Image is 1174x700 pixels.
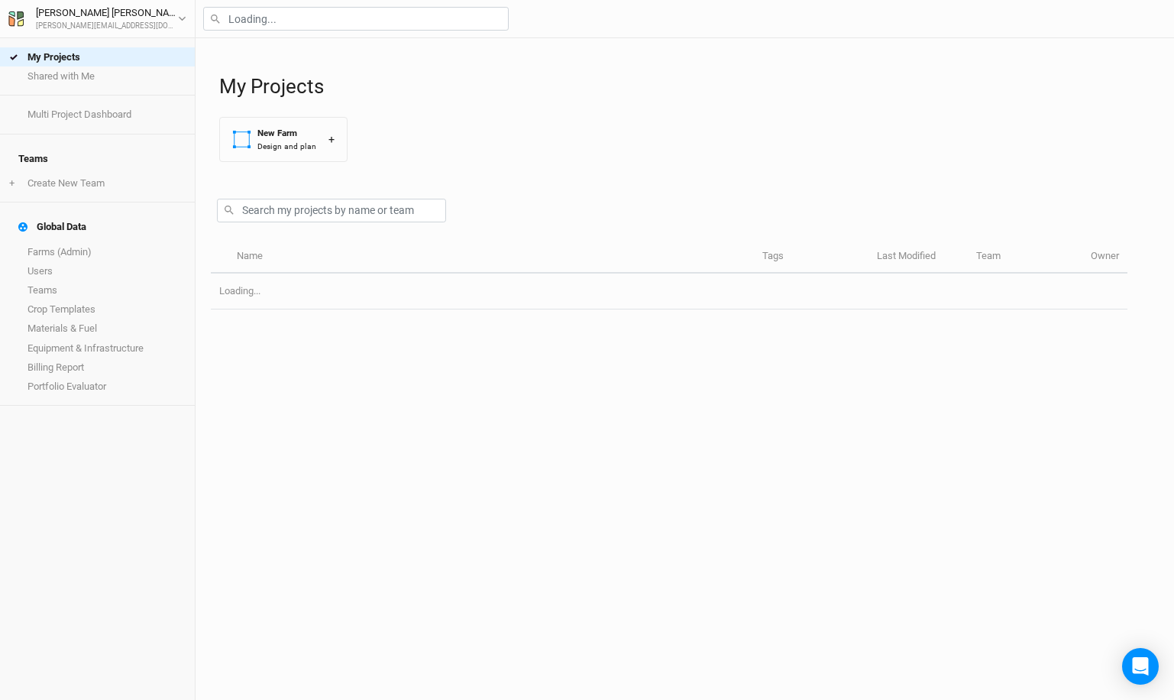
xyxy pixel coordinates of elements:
button: [PERSON_NAME] [PERSON_NAME][PERSON_NAME][EMAIL_ADDRESS][DOMAIN_NAME] [8,5,187,32]
th: Name [228,241,753,274]
span: + [9,177,15,190]
th: Last Modified [868,241,968,274]
th: Owner [1082,241,1127,274]
h1: My Projects [219,75,1159,99]
th: Team [968,241,1082,274]
th: Tags [754,241,868,274]
div: [PERSON_NAME][EMAIL_ADDRESS][DOMAIN_NAME] [36,21,178,32]
div: Global Data [18,221,86,233]
td: Loading... [211,274,1127,309]
div: New Farm [257,127,316,140]
input: Loading... [203,7,509,31]
input: Search my projects by name or team [217,199,446,222]
div: + [328,131,335,147]
button: New FarmDesign and plan+ [219,117,348,162]
h4: Teams [9,144,186,174]
div: [PERSON_NAME] [PERSON_NAME] [36,5,178,21]
div: Open Intercom Messenger [1122,648,1159,685]
div: Design and plan [257,141,316,152]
